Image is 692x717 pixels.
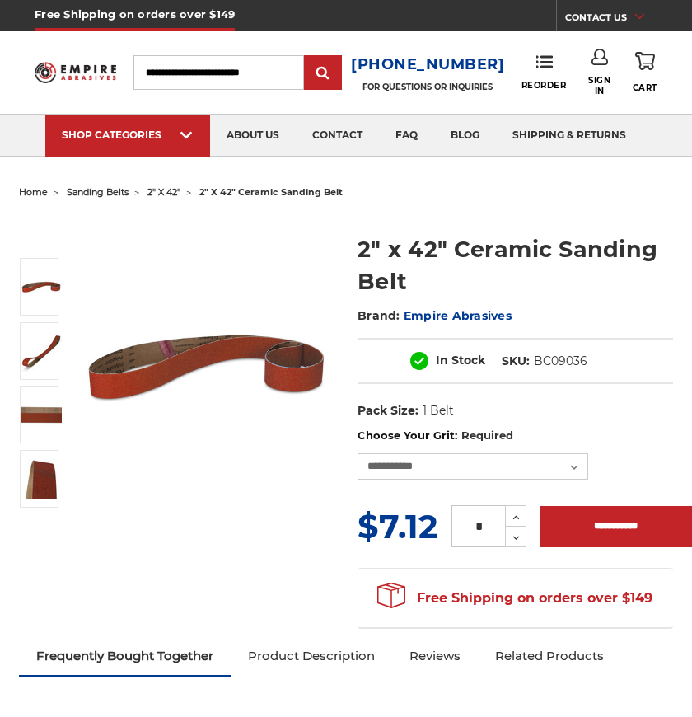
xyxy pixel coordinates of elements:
span: 2" x 42" ceramic sanding belt [199,186,343,198]
img: 2" x 42" Ceramic Sanding Belt [21,330,62,372]
a: Related Products [478,638,621,674]
img: 2" x 42" Cer Sanding Belt [21,394,62,435]
dt: Pack Size: [358,402,418,419]
a: Reorder [521,54,567,90]
span: Cart [633,82,657,93]
span: In Stock [436,353,485,368]
a: Reviews [392,638,478,674]
span: $7.12 [358,506,438,546]
dd: BC09036 [534,353,587,370]
a: shipping & returns [496,115,643,157]
a: Product Description [231,638,392,674]
span: Sign In [588,75,610,96]
a: about us [210,115,296,157]
a: CONTACT US [565,8,657,31]
img: 2" x 42" Sanding Belt - Ceramic [79,239,334,494]
a: Cart [633,49,657,96]
a: home [19,186,48,198]
img: Empire Abrasives [35,57,116,89]
div: SHOP CATEGORIES [62,129,194,141]
a: [PHONE_NUMBER] [351,53,505,77]
a: blog [434,115,496,157]
h1: 2" x 42" Ceramic Sanding Belt [358,233,673,298]
small: Required [461,429,513,442]
a: Empire Abrasives [404,308,512,323]
img: 2" x 42" Sanding Belt - Ceramic [21,266,62,307]
dt: SKU: [502,353,530,370]
input: Submit [306,57,339,90]
span: Brand: [358,308,400,323]
span: Free Shipping on orders over $149 [377,582,652,615]
img: 2" x 42" - Ceramic Sanding Belt [21,458,62,499]
a: faq [379,115,434,157]
p: FOR QUESTIONS OR INQUIRIES [351,82,505,92]
span: Reorder [521,80,567,91]
dd: 1 Belt [423,402,454,419]
a: Frequently Bought Together [19,638,231,674]
a: sanding belts [67,186,129,198]
label: Choose Your Grit: [358,428,673,444]
a: 2" x 42" [147,186,180,198]
a: contact [296,115,379,157]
